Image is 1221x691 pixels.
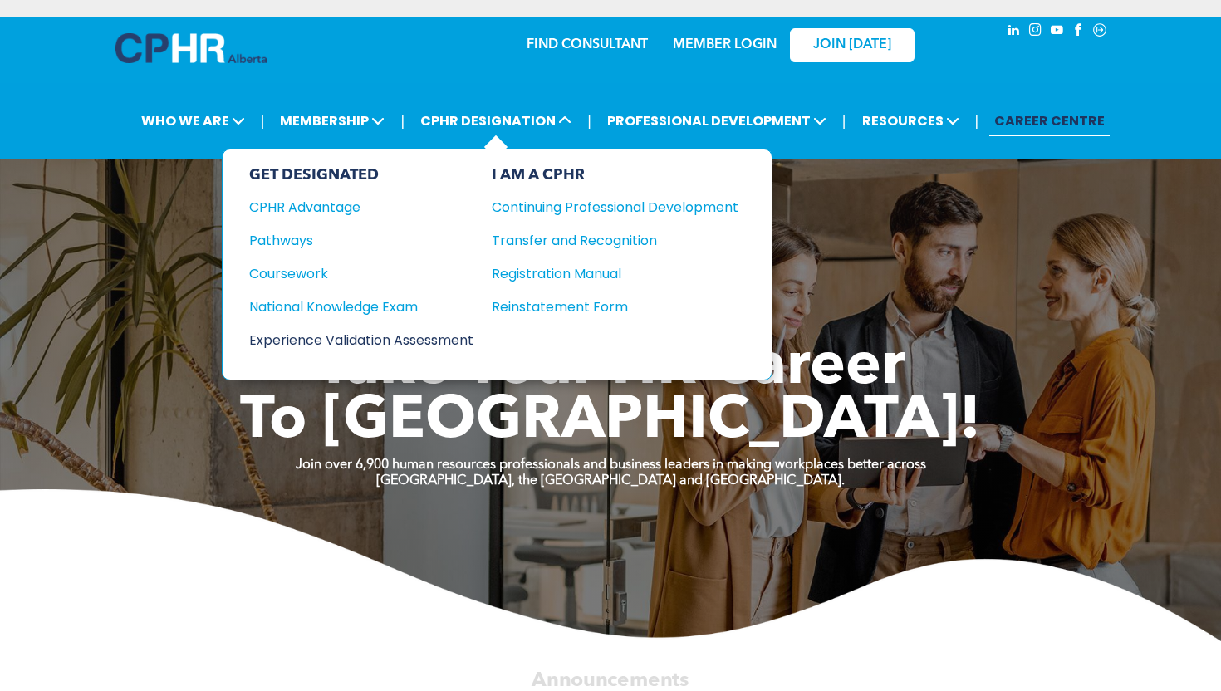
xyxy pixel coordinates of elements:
[1047,21,1066,43] a: youtube
[275,105,390,136] span: MEMBERSHIP
[249,230,473,251] a: Pathways
[1004,21,1022,43] a: linkedin
[492,230,713,251] div: Transfer and Recognition
[376,474,845,488] strong: [GEOGRAPHIC_DATA], the [GEOGRAPHIC_DATA] and [GEOGRAPHIC_DATA].
[400,104,405,138] li: |
[296,458,926,472] strong: Join over 6,900 human resources professionals and business leaders in making workplaces better ac...
[115,33,267,63] img: A blue and white logo for cp alberta
[842,104,846,138] li: |
[813,37,891,53] span: JOIN [DATE]
[1026,21,1044,43] a: instagram
[249,263,451,284] div: Coursework
[857,105,964,136] span: RESOURCES
[492,197,738,218] a: Continuing Professional Development
[249,197,451,218] div: CPHR Advantage
[975,104,979,138] li: |
[415,105,576,136] span: CPHR DESIGNATION
[249,230,451,251] div: Pathways
[492,263,738,284] a: Registration Manual
[790,28,915,62] a: JOIN [DATE]
[492,197,713,218] div: Continuing Professional Development
[492,296,713,317] div: Reinstatement Form
[492,230,738,251] a: Transfer and Recognition
[1091,21,1109,43] a: Social network
[532,670,689,690] span: Announcements
[136,105,250,136] span: WHO WE ARE
[249,296,473,317] a: National Knowledge Exam
[249,296,451,317] div: National Knowledge Exam
[249,330,451,350] div: Experience Validation Assessment
[587,104,591,138] li: |
[249,330,473,350] a: Experience Validation Assessment
[673,38,777,51] a: MEMBER LOGIN
[240,392,981,452] span: To [GEOGRAPHIC_DATA]!
[527,38,648,51] a: FIND CONSULTANT
[492,166,738,184] div: I AM A CPHR
[492,263,713,284] div: Registration Manual
[492,296,738,317] a: Reinstatement Form
[249,166,473,184] div: GET DESIGNATED
[261,104,265,138] li: |
[989,105,1110,136] a: CAREER CENTRE
[249,197,473,218] a: CPHR Advantage
[1069,21,1087,43] a: facebook
[249,263,473,284] a: Coursework
[602,105,831,136] span: PROFESSIONAL DEVELOPMENT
